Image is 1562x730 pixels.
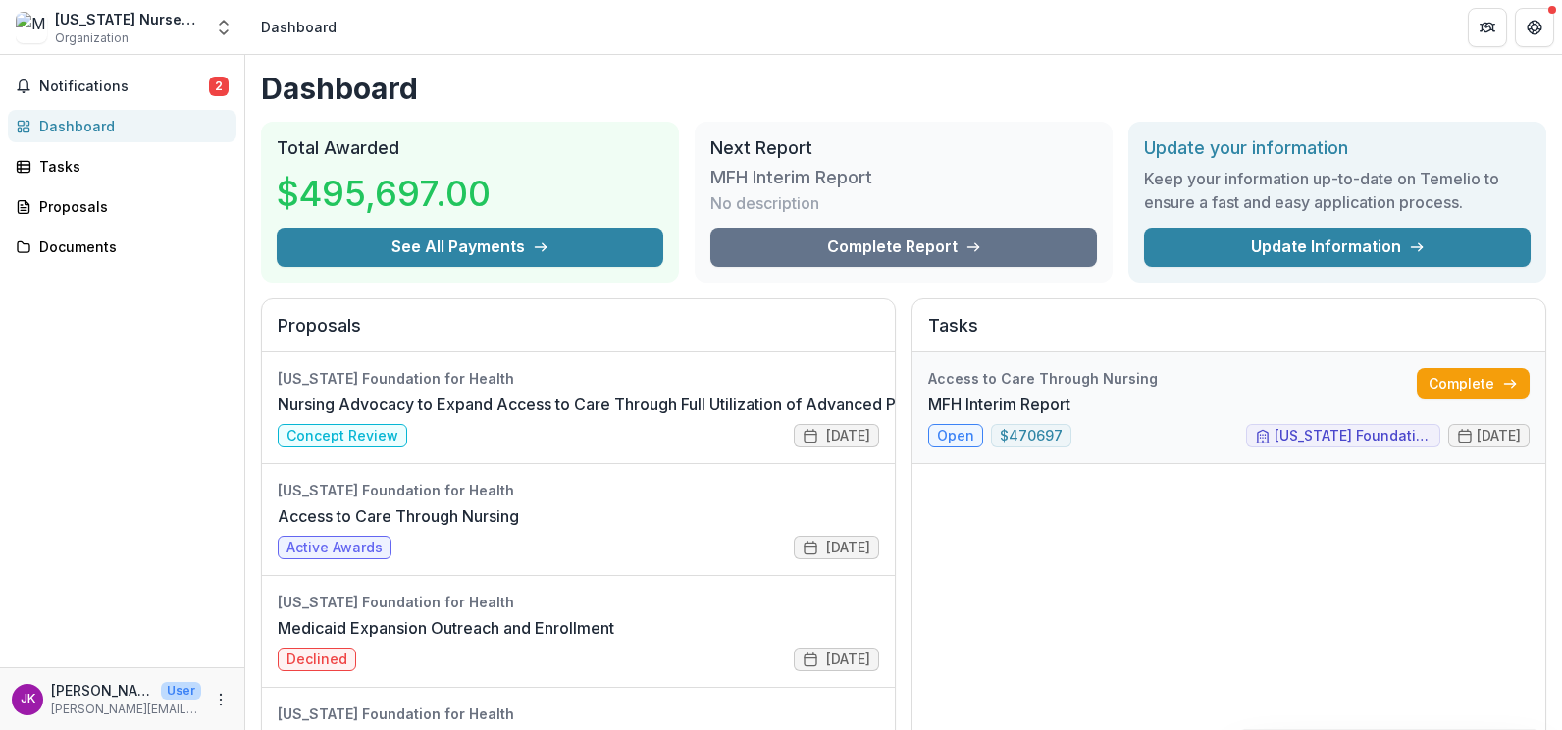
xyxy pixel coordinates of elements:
span: Notifications [39,78,209,95]
div: Documents [39,236,221,257]
div: Proposals [39,196,221,217]
button: Open entity switcher [210,8,237,47]
div: [US_STATE] Nurses Association [55,9,202,29]
a: Medicaid Expansion Outreach and Enrollment [278,616,614,640]
h2: Tasks [928,315,1530,352]
button: Get Help [1515,8,1554,47]
span: Organization [55,29,129,47]
a: Dashboard [8,110,236,142]
a: Proposals [8,190,236,223]
img: Missouri Nurses Association [16,12,47,43]
div: Dashboard [261,17,337,37]
h2: Next Report [710,137,1097,159]
nav: breadcrumb [253,13,344,41]
h3: $495,697.00 [277,167,491,220]
div: Tasks [39,156,221,177]
h2: Proposals [278,315,879,352]
h3: Keep your information up-to-date on Temelio to ensure a fast and easy application process. [1144,167,1531,214]
a: Complete Report [710,228,1097,267]
button: Partners [1468,8,1507,47]
div: Jill Kliethermes [21,693,35,705]
a: Update Information [1144,228,1531,267]
a: Access to Care Through Nursing [278,504,519,528]
a: Tasks [8,150,236,182]
h1: Dashboard [261,71,1546,106]
h2: Total Awarded [277,137,663,159]
p: [PERSON_NAME] [51,680,153,701]
a: Nursing Advocacy to Expand Access to Care Through Full Utilization of Advanced Practice Registere... [278,392,1155,416]
p: No description [710,191,819,215]
a: Documents [8,231,236,263]
span: 2 [209,77,229,96]
a: Complete [1417,368,1530,399]
button: See All Payments [277,228,663,267]
div: Dashboard [39,116,221,136]
a: MFH Interim Report [928,392,1070,416]
button: More [209,688,233,711]
p: [PERSON_NAME][EMAIL_ADDRESS][DOMAIN_NAME] [51,701,201,718]
button: Notifications2 [8,71,236,102]
p: User [161,682,201,700]
h2: Update your information [1144,137,1531,159]
h3: MFH Interim Report [710,167,872,188]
